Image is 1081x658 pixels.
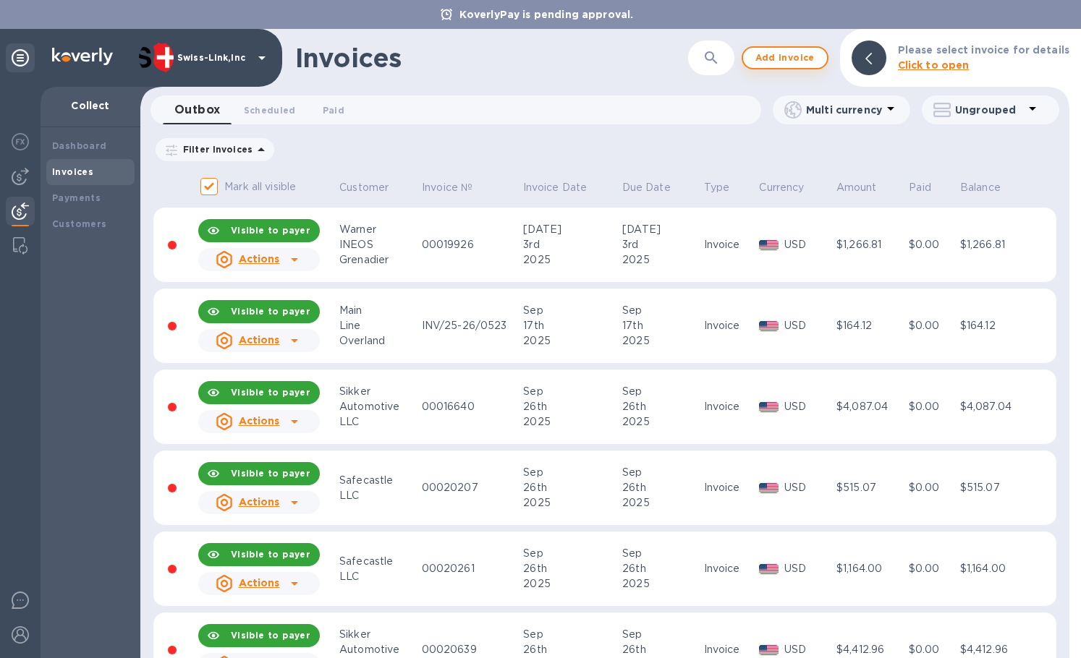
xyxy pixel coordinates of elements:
[960,561,1028,576] div: $1,164.00
[323,103,344,118] span: Paid
[339,399,417,414] div: Automotive
[339,384,417,399] div: Sikker
[523,237,618,252] div: 3rd
[909,642,956,657] div: $0.00
[422,561,520,576] div: 00020261
[523,465,618,480] div: Sep
[52,140,107,151] b: Dashboard
[806,103,882,117] p: Multi currency
[960,642,1028,657] div: $4,412.96
[742,46,828,69] button: Add invoice
[523,384,618,399] div: Sep
[755,49,815,67] span: Add invoice
[52,98,129,113] p: Collect
[523,561,618,576] div: 26th
[759,483,779,493] img: USD
[622,627,699,642] div: Sep
[231,549,310,560] b: Visible to payer
[622,222,699,237] div: [DATE]
[909,561,956,576] div: $0.00
[784,561,832,576] p: USD
[422,399,520,414] div: 00016640
[523,480,618,495] div: 26th
[704,237,755,252] div: Invoice
[622,384,699,399] div: Sep
[339,333,417,349] div: Overland
[523,318,618,333] div: 17th
[339,237,417,252] div: INEOS
[244,103,296,118] span: Scheduled
[52,192,101,203] b: Payments
[704,318,755,333] div: Invoice
[909,318,956,333] div: $0.00
[339,627,417,642] div: Sikker
[704,180,749,195] span: Type
[523,642,618,657] div: 26th
[909,180,931,195] p: Paid
[704,480,755,495] div: Invoice
[422,237,520,252] div: 00019926
[622,561,699,576] div: 26th
[784,642,832,657] p: USD
[339,180,407,195] span: Customer
[339,252,417,268] div: Grenadier
[452,7,641,22] p: KoverlyPay is pending approval.
[960,180,1001,195] p: Balance
[836,642,904,657] div: $4,412.96
[622,252,699,268] div: 2025
[177,143,253,155] p: Filter Invoices
[231,306,310,317] b: Visible to payer
[836,318,904,333] div: $164.12
[784,237,832,252] p: USD
[898,59,970,71] b: Click to open
[523,333,618,349] div: 2025
[231,225,310,236] b: Visible to payer
[759,180,804,195] p: Currency
[174,100,221,120] span: Outbox
[909,480,956,495] div: $0.00
[339,642,417,657] div: Automotive
[523,222,618,237] div: [DATE]
[909,180,950,195] span: Paid
[622,642,699,657] div: 26th
[622,180,671,195] p: Due Date
[960,318,1028,333] div: $164.12
[836,180,877,195] p: Amount
[836,180,896,195] span: Amount
[295,43,402,73] h1: Invoices
[422,180,491,195] span: Invoice №
[622,237,699,252] div: 3rd
[622,333,699,349] div: 2025
[784,318,832,333] p: USD
[622,576,699,591] div: 2025
[784,480,832,495] p: USD
[759,645,779,655] img: USD
[422,480,520,495] div: 00020207
[339,180,389,195] p: Customer
[836,237,904,252] div: $1,266.81
[955,103,1024,117] p: Ungrouped
[339,473,417,488] div: Safecastle
[960,237,1028,252] div: $1,266.81
[231,468,310,479] b: Visible to payer
[339,318,417,333] div: Line
[523,399,618,414] div: 26th
[12,133,29,150] img: Foreign exchange
[339,569,417,584] div: LLC
[239,496,280,508] u: Actions
[523,495,618,510] div: 2025
[231,630,310,641] b: Visible to payer
[622,480,699,495] div: 26th
[960,180,1019,195] span: Balance
[759,564,779,574] img: USD
[177,53,250,63] p: Swiss-Link,Inc
[960,480,1028,495] div: $515.07
[960,399,1028,414] div: $4,087.04
[898,44,1069,56] b: Please select invoice for details
[622,414,699,430] div: 2025
[523,627,618,642] div: Sep
[704,180,730,195] p: Type
[239,334,280,346] u: Actions
[909,237,956,252] div: $0.00
[523,303,618,318] div: Sep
